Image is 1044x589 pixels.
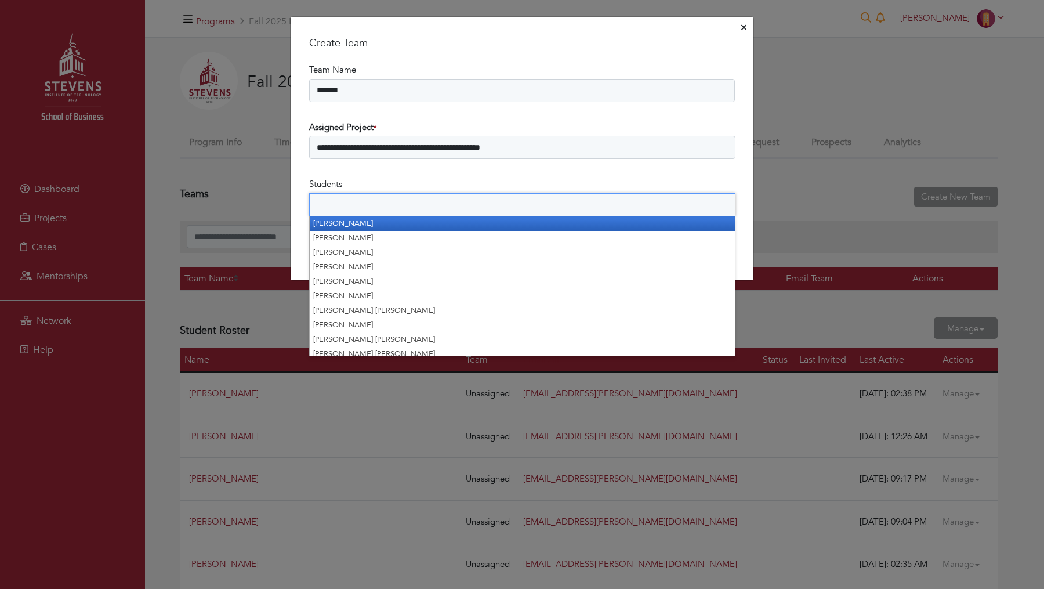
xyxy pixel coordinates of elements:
li: [PERSON_NAME] [PERSON_NAME] [310,303,735,318]
h4: Create Team [309,37,735,50]
li: [PERSON_NAME] [310,245,735,260]
li: [PERSON_NAME] [PERSON_NAME] [310,347,735,362]
li: [PERSON_NAME] [PERSON_NAME] [310,333,735,347]
label: Team Name [309,63,356,77]
li: [PERSON_NAME] [310,318,735,333]
li: [PERSON_NAME] [310,216,735,231]
label: Assigned Project [309,121,376,134]
li: [PERSON_NAME] [310,289,735,303]
li: [PERSON_NAME] [310,274,735,289]
label: Students [309,178,342,191]
button: Close [739,19,749,37]
abbr: required [374,123,376,132]
li: [PERSON_NAME] [310,260,735,274]
li: [PERSON_NAME] [310,231,735,245]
